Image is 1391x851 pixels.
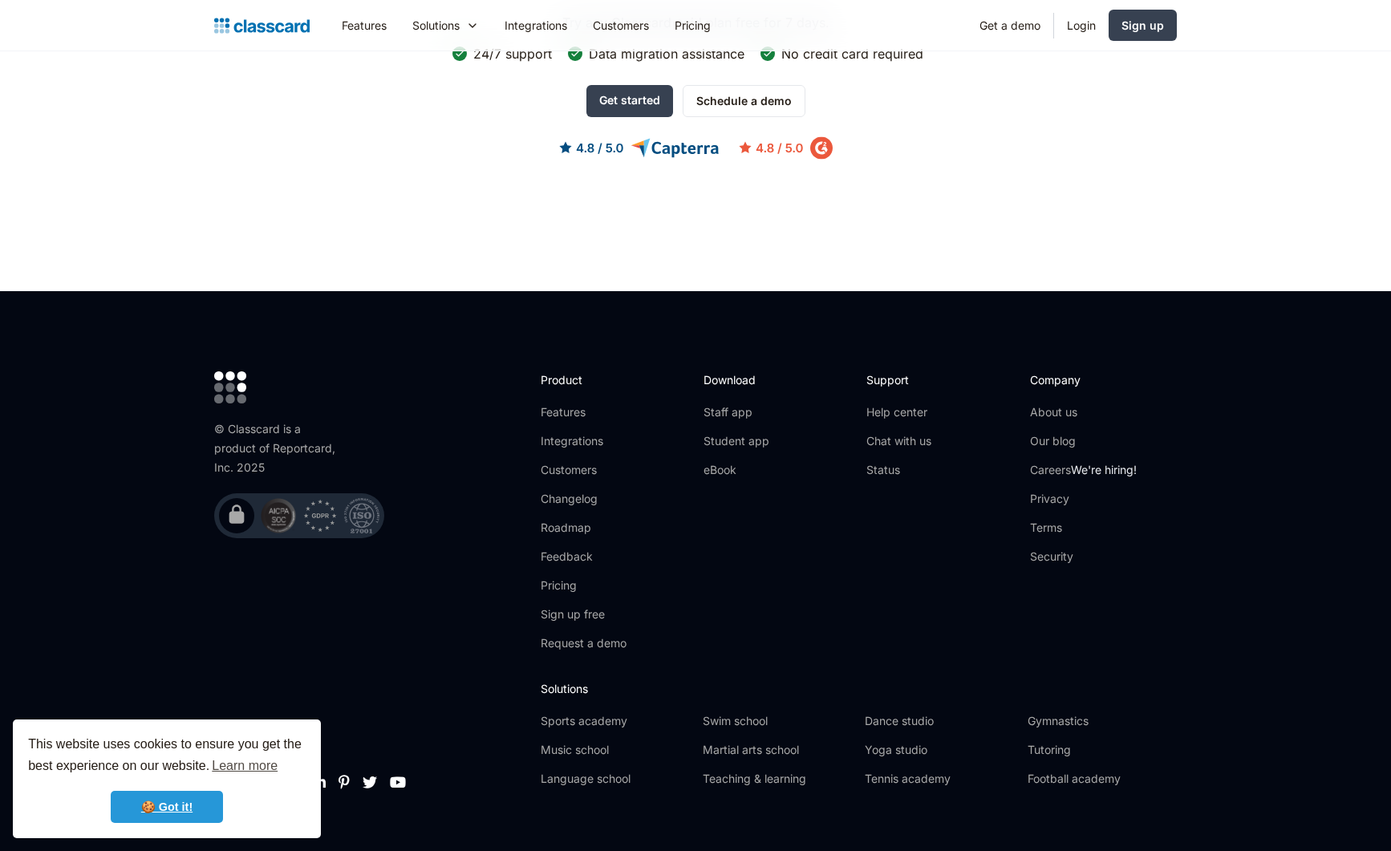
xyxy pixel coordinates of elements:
[209,754,280,778] a: learn more about cookies
[1054,7,1109,43] a: Login
[1071,463,1137,476] span: We're hiring!
[1121,17,1164,34] div: Sign up
[703,742,852,758] a: Martial arts school
[1109,10,1177,41] a: Sign up
[541,606,627,622] a: Sign up free
[541,635,627,651] a: Request a demo
[541,462,627,478] a: Customers
[589,45,744,63] div: Data migration assistance
[541,742,690,758] a: Music school
[28,735,306,778] span: This website uses cookies to ensure you get the best experience on our website.
[492,7,580,43] a: Integrations
[865,742,1014,758] a: Yoga studio
[704,404,769,420] a: Staff app
[339,774,350,790] a: 
[866,371,931,388] h2: Support
[865,713,1014,729] a: Dance studio
[111,791,223,823] a: dismiss cookie message
[1030,549,1137,565] a: Security
[1030,520,1137,536] a: Terms
[1030,491,1137,507] a: Privacy
[586,85,673,117] a: Get started
[541,549,627,565] a: Feedback
[703,771,852,787] a: Teaching & learning
[399,7,492,43] div: Solutions
[363,774,377,790] a: 
[967,7,1053,43] a: Get a demo
[541,404,627,420] a: Features
[541,371,627,388] h2: Product
[704,462,769,478] a: eBook
[541,771,690,787] a: Language school
[541,577,627,594] a: Pricing
[683,85,805,117] a: Schedule a demo
[866,462,931,478] a: Status
[473,45,552,63] div: 24/7 support
[1028,771,1177,787] a: Football academy
[329,7,399,43] a: Features
[1028,713,1177,729] a: Gymnastics
[580,7,662,43] a: Customers
[412,17,460,34] div: Solutions
[781,45,923,63] div: No credit card required
[703,713,852,729] a: Swim school
[704,371,769,388] h2: Download
[541,713,690,729] a: Sports academy
[1028,742,1177,758] a: Tutoring
[865,771,1014,787] a: Tennis academy
[541,680,1177,697] h2: Solutions
[1030,371,1137,388] h2: Company
[1030,433,1137,449] a: Our blog
[1030,404,1137,420] a: About us
[704,433,769,449] a: Student app
[541,491,627,507] a: Changelog
[1030,462,1137,478] a: CareersWe're hiring!
[541,433,627,449] a: Integrations
[13,719,321,838] div: cookieconsent
[866,404,931,420] a: Help center
[866,433,931,449] a: Chat with us
[662,7,724,43] a: Pricing
[390,774,406,790] a: 
[541,520,627,536] a: Roadmap
[214,419,343,477] div: © Classcard is a product of Reportcard, Inc. 2025
[214,14,310,37] a: home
